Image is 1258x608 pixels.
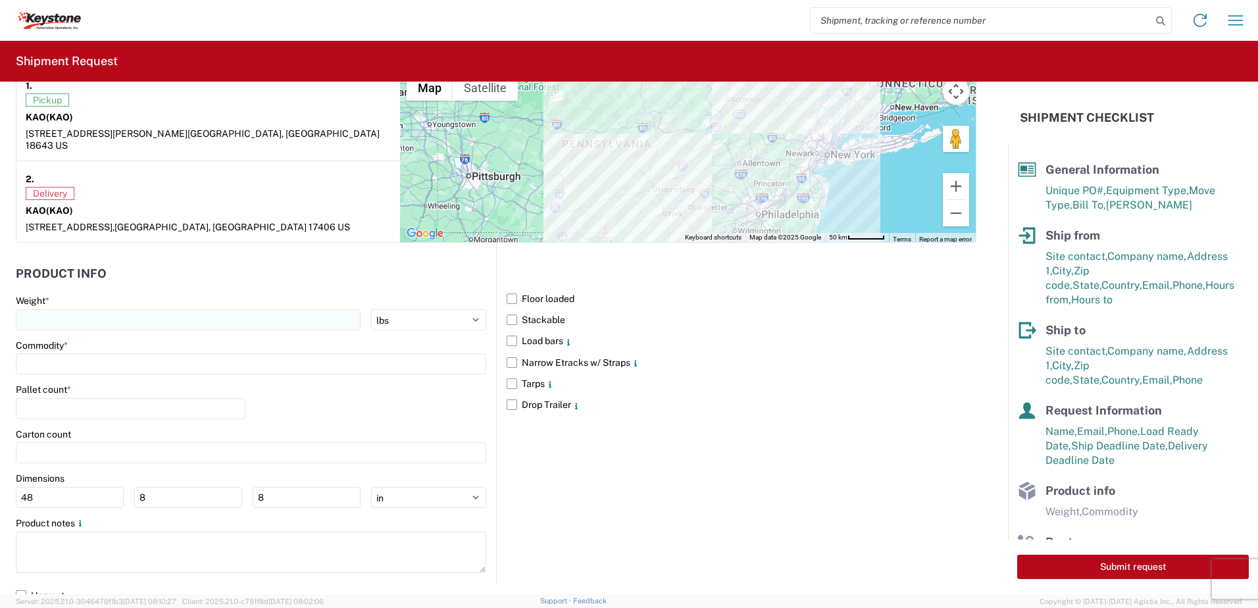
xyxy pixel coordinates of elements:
[1107,250,1187,263] span: Company name,
[26,205,73,216] strong: KAO
[1101,374,1142,386] span: Country,
[943,200,969,226] button: Zoom out
[1107,345,1187,357] span: Company name,
[943,78,969,105] button: Map camera controls
[1077,425,1107,438] span: Email,
[1045,250,1107,263] span: Site contact,
[453,74,518,101] button: Show satellite imagery
[1045,323,1086,337] span: Ship to
[26,187,74,200] span: Delivery
[1045,345,1107,357] span: Site contact,
[1072,199,1106,211] span: Bill To,
[26,93,69,107] span: Pickup
[829,234,847,241] span: 50 km
[943,126,969,152] button: Drag Pegman onto the map to open Street View
[540,597,573,605] a: Support
[1172,374,1203,386] span: Phone
[1172,279,1205,291] span: Phone,
[919,236,972,243] a: Report a map error
[1045,228,1100,242] span: Ship from
[46,205,73,216] span: (KAO)
[1142,279,1172,291] span: Email,
[16,340,68,351] label: Commodity
[16,384,71,395] label: Pallet count
[685,233,742,242] button: Keyboard shortcuts
[16,295,49,307] label: Weight
[507,330,976,351] label: Load bars
[26,128,380,151] span: [GEOGRAPHIC_DATA], [GEOGRAPHIC_DATA] 18643 US
[407,74,453,101] button: Show street map
[26,128,188,139] span: [STREET_ADDRESS][PERSON_NAME]
[1045,505,1082,518] span: Weight,
[1052,265,1074,277] span: City,
[507,394,976,415] label: Drop Trailer
[123,597,176,605] span: [DATE] 08:10:27
[26,77,32,93] strong: 1.
[1040,595,1242,607] span: Copyright © [DATE]-[DATE] Agistix Inc., All Rights Reserved
[26,222,114,232] span: [STREET_ADDRESS],
[253,487,361,508] input: H
[16,487,124,508] input: L
[749,234,821,241] span: Map data ©2025 Google
[507,288,976,309] label: Floor loaded
[26,112,73,122] strong: KAO
[16,53,118,69] h2: Shipment Request
[26,170,34,187] strong: 2.
[1071,440,1168,452] span: Ship Deadline Date,
[1072,374,1101,386] span: State,
[1101,279,1142,291] span: Country,
[16,472,64,484] label: Dimensions
[403,225,447,242] a: Open this area in Google Maps (opens a new window)
[182,597,324,605] span: Client: 2025.21.0-c751f8d
[893,236,911,243] a: Terms
[1072,279,1101,291] span: State,
[134,487,242,508] input: W
[507,373,976,394] label: Tarps
[1071,293,1113,306] span: Hours to
[16,597,176,605] span: Server: 2025.21.0-3046479f1b3
[1106,199,1192,211] span: [PERSON_NAME]
[1052,359,1074,372] span: City,
[943,173,969,199] button: Zoom in
[1082,505,1138,518] span: Commodity
[1106,184,1189,197] span: Equipment Type,
[825,233,889,242] button: Map Scale: 50 km per 53 pixels
[1045,425,1077,438] span: Name,
[403,225,447,242] img: Google
[1107,425,1140,438] span: Phone,
[268,597,324,605] span: [DATE] 08:02:06
[1020,110,1154,126] h2: Shipment Checklist
[16,517,86,529] label: Product notes
[573,597,607,605] a: Feedback
[1045,484,1115,497] span: Product info
[1045,403,1162,417] span: Request Information
[811,8,1151,33] input: Shipment, tracking or reference number
[507,309,976,330] label: Stackable
[1017,555,1249,579] button: Submit request
[114,222,350,232] span: [GEOGRAPHIC_DATA], [GEOGRAPHIC_DATA] 17406 US
[46,112,73,122] span: (KAO)
[507,352,976,373] label: Narrow Etracks w/ Straps
[1045,163,1159,176] span: General Information
[1045,535,1080,549] span: Route
[1045,184,1106,197] span: Unique PO#,
[16,585,976,606] label: Hazmat
[16,267,107,280] h2: Product Info
[16,428,71,440] label: Carton count
[1142,374,1172,386] span: Email,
